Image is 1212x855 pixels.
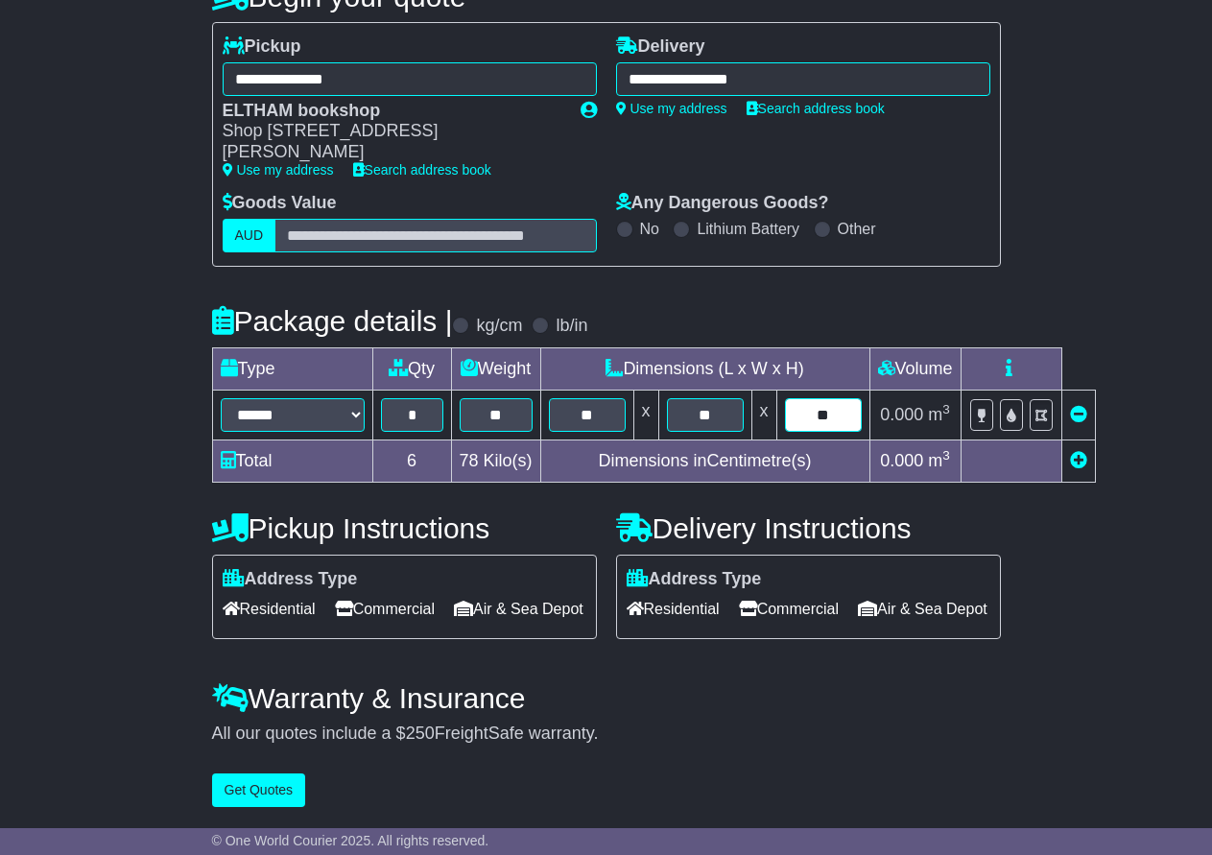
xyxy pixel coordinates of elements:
[223,101,561,122] div: ELTHAM bookshop
[223,162,334,178] a: Use my address
[627,594,720,624] span: Residential
[212,305,453,337] h4: Package details |
[880,451,923,470] span: 0.000
[616,193,829,214] label: Any Dangerous Goods?
[451,347,540,390] td: Weight
[223,36,301,58] label: Pickup
[451,439,540,482] td: Kilo(s)
[640,220,659,238] label: No
[556,316,587,337] label: lb/in
[616,36,705,58] label: Delivery
[739,594,839,624] span: Commercial
[212,347,372,390] td: Type
[223,569,358,590] label: Address Type
[697,220,799,238] label: Lithium Battery
[353,162,491,178] a: Search address book
[627,569,762,590] label: Address Type
[928,405,950,424] span: m
[747,101,885,116] a: Search address book
[838,220,876,238] label: Other
[212,512,597,544] h4: Pickup Instructions
[223,193,337,214] label: Goods Value
[372,439,451,482] td: 6
[751,390,776,439] td: x
[223,121,561,162] div: Shop [STREET_ADDRESS][PERSON_NAME]
[476,316,522,337] label: kg/cm
[212,724,1001,745] div: All our quotes include a $ FreightSafe warranty.
[616,101,727,116] a: Use my address
[460,451,479,470] span: 78
[372,347,451,390] td: Qty
[212,682,1001,714] h4: Warranty & Insurance
[869,347,961,390] td: Volume
[880,405,923,424] span: 0.000
[212,833,489,848] span: © One World Courier 2025. All rights reserved.
[335,594,435,624] span: Commercial
[223,594,316,624] span: Residential
[212,439,372,482] td: Total
[454,594,583,624] span: Air & Sea Depot
[928,451,950,470] span: m
[858,594,987,624] span: Air & Sea Depot
[212,773,306,807] button: Get Quotes
[633,390,658,439] td: x
[1070,451,1087,470] a: Add new item
[540,347,869,390] td: Dimensions (L x W x H)
[540,439,869,482] td: Dimensions in Centimetre(s)
[406,724,435,743] span: 250
[223,219,276,252] label: AUD
[942,402,950,416] sup: 3
[942,448,950,463] sup: 3
[616,512,1001,544] h4: Delivery Instructions
[1070,405,1087,424] a: Remove this item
